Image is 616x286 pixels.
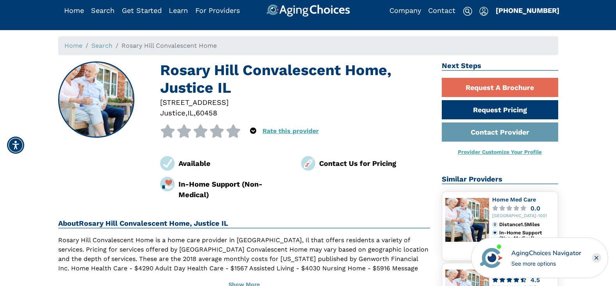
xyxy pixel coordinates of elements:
a: Home Med Care [492,196,536,203]
img: Rosary Hill Convalescent Home, Justice IL [59,62,134,137]
span: , [186,109,187,117]
a: Learn [169,6,188,14]
div: In-Home Support (Non-Medical) [499,230,554,241]
span: , [194,109,196,117]
nav: breadcrumb [58,36,558,55]
div: Available [179,158,289,169]
img: primary.svg [492,230,498,236]
a: For Providers [195,6,240,14]
a: Request Pricing [442,100,558,119]
div: Accessibility Menu [7,137,24,154]
a: 4.5 [492,277,555,283]
a: Contact Provider [442,122,558,142]
div: In-Home Support (Non-Medical) [179,179,289,200]
span: Rosary Hill Convalescent Home [121,42,217,49]
a: Request A Brochure [442,78,558,97]
h1: Rosary Hill Convalescent Home, Justice IL [160,61,430,97]
h2: Next Steps [442,61,558,71]
img: avatar [478,245,505,271]
a: Home [64,6,84,14]
a: 0.0 [492,205,555,211]
div: [GEOGRAPHIC_DATA]-1001 [492,214,555,219]
div: Popover trigger [250,124,256,138]
h2: Similar Providers [442,175,558,184]
div: See more options [511,259,581,268]
img: AgingChoices [266,4,350,17]
a: Search [91,42,112,49]
div: Popover trigger [479,4,488,17]
a: Company [389,6,421,14]
div: Popover trigger [91,4,114,17]
div: Contact Us for Pricing [319,158,430,169]
div: 4.5 [530,277,540,283]
div: AgingChoices Navigator [511,248,581,258]
a: Rate this provider [262,127,319,135]
div: 60458 [196,108,217,118]
p: Rosary Hill Convalescent Home is a home care provider in [GEOGRAPHIC_DATA], Il that offers reside... [58,236,430,282]
img: search-icon.svg [463,7,472,16]
a: Get Started [122,6,162,14]
span: IL [187,109,194,117]
a: Search [91,6,114,14]
a: Provider Customize Your Profile [458,149,542,155]
div: Distance 1.5 Miles [499,222,554,227]
div: [STREET_ADDRESS] [160,97,430,108]
a: [PHONE_NUMBER] [496,6,559,14]
div: 0.0 [530,205,540,211]
a: Home [64,42,82,49]
img: distance.svg [492,222,498,227]
div: Close [592,253,601,263]
h2: About Rosary Hill Convalescent Home, Justice IL [58,219,430,228]
a: Contact [428,6,455,14]
img: user-icon.svg [479,7,488,16]
span: Justice [160,109,186,117]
